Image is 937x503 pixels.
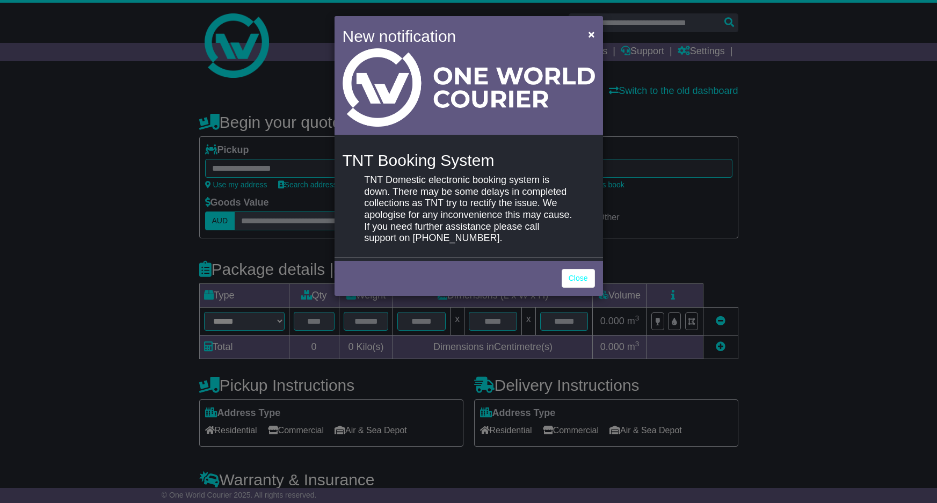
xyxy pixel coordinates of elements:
[343,151,595,169] h4: TNT Booking System
[364,174,572,244] p: TNT Domestic electronic booking system is down. There may be some delays in completed collections...
[343,48,595,127] img: Light
[562,269,595,288] a: Close
[588,28,594,40] span: ×
[343,24,573,48] h4: New notification
[583,23,600,45] button: Close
